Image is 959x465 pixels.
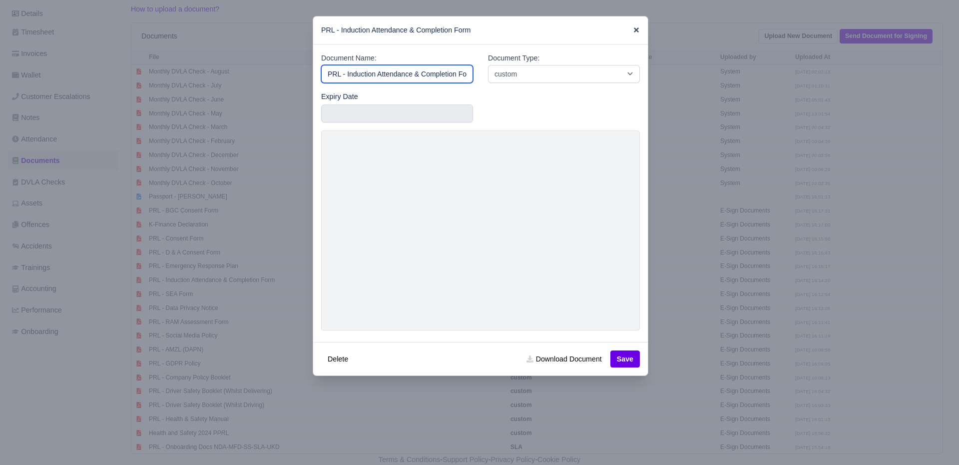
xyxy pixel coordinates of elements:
[909,417,959,465] iframe: Chat Widget
[313,16,648,44] div: PRL - Induction Attendance & Completion Form
[321,52,377,64] label: Document Name:
[520,350,608,367] a: Download Document
[488,52,539,64] label: Document Type:
[321,350,355,367] button: Delete
[610,350,640,367] button: Save
[321,91,358,102] label: Expiry Date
